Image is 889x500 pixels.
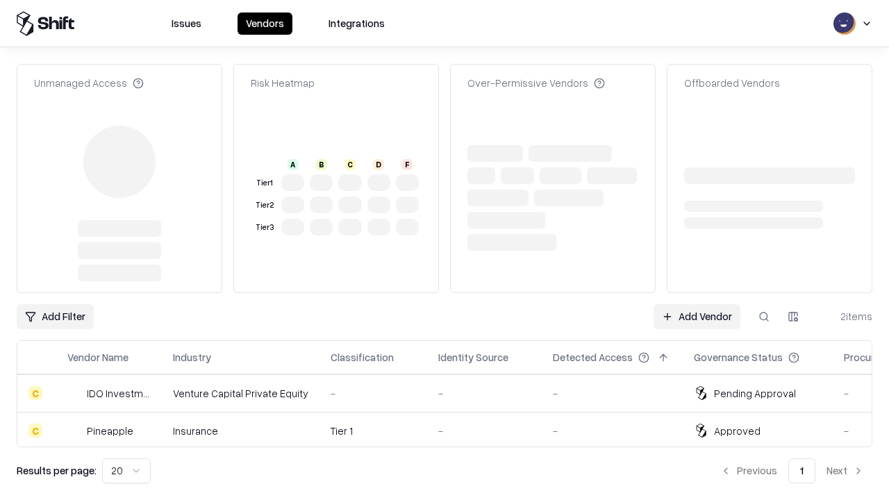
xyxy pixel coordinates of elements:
[254,199,276,211] div: Tier 2
[320,12,393,35] button: Integrations
[173,386,308,401] div: Venture Capital Private Equity
[438,386,531,401] div: -
[553,386,672,401] div: -
[684,76,780,90] div: Offboarded Vendors
[331,350,394,365] div: Classification
[28,386,42,400] div: C
[238,12,292,35] button: Vendors
[17,463,97,478] p: Results per page:
[173,350,211,365] div: Industry
[553,424,672,438] div: -
[553,350,633,365] div: Detected Access
[87,386,151,401] div: IDO Investments
[316,159,327,170] div: B
[438,424,531,438] div: -
[467,76,605,90] div: Over-Permissive Vendors
[67,350,128,365] div: Vendor Name
[714,424,761,438] div: Approved
[17,304,94,329] button: Add Filter
[87,424,133,438] div: Pineapple
[173,424,308,438] div: Insurance
[28,424,42,437] div: C
[34,76,144,90] div: Unmanaged Access
[654,304,740,329] a: Add Vendor
[694,350,783,365] div: Governance Status
[344,159,356,170] div: C
[373,159,384,170] div: D
[67,424,81,437] img: Pineapple
[251,76,315,90] div: Risk Heatmap
[254,222,276,233] div: Tier 3
[67,386,81,400] img: IDO Investments
[714,386,796,401] div: Pending Approval
[788,458,815,483] button: 1
[163,12,210,35] button: Issues
[712,458,872,483] nav: pagination
[331,386,416,401] div: -
[817,309,872,324] div: 2 items
[288,159,299,170] div: A
[254,177,276,189] div: Tier 1
[401,159,413,170] div: F
[438,350,508,365] div: Identity Source
[331,424,416,438] div: Tier 1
